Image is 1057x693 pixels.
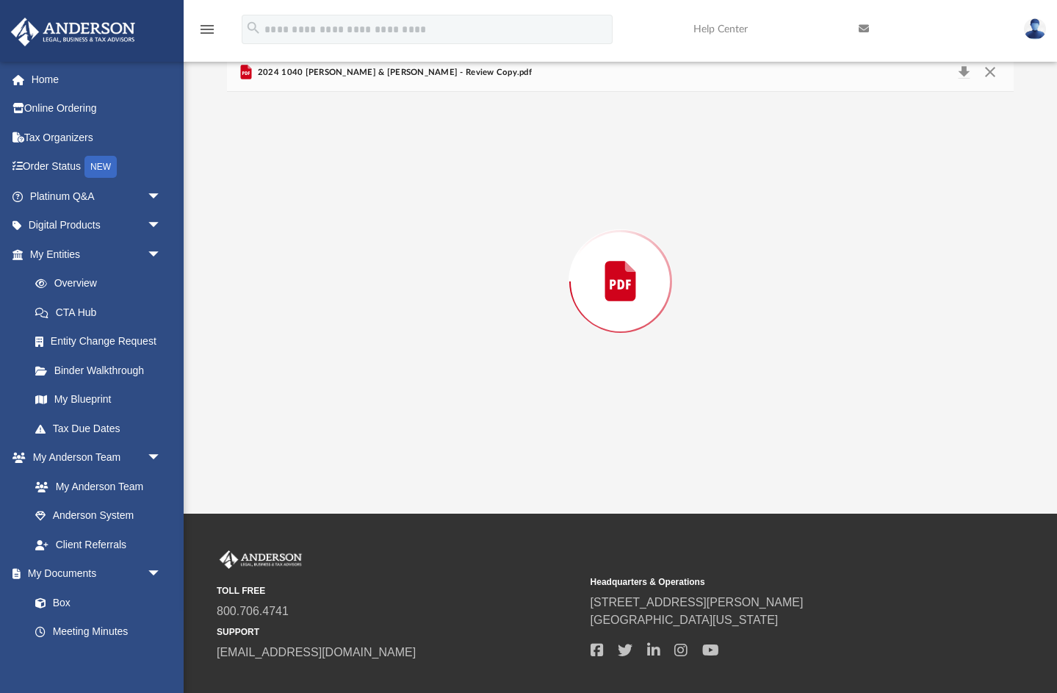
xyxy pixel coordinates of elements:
span: arrow_drop_down [147,240,176,270]
a: Entity Change Request [21,327,184,356]
span: arrow_drop_down [147,211,176,241]
img: Anderson Advisors Platinum Portal [7,18,140,46]
small: Headquarters & Operations [591,575,954,589]
a: Digital Productsarrow_drop_down [10,211,184,240]
a: [EMAIL_ADDRESS][DOMAIN_NAME] [217,646,416,658]
a: Tax Organizers [10,123,184,152]
button: Download [951,62,978,83]
button: Close [977,62,1003,83]
a: Anderson System [21,501,176,531]
i: search [245,20,261,36]
small: TOLL FREE [217,584,580,597]
a: Home [10,65,184,94]
img: User Pic [1024,18,1046,40]
a: Platinum Q&Aarrow_drop_down [10,182,184,211]
a: menu [198,28,216,38]
a: Binder Walkthrough [21,356,184,385]
a: Tax Due Dates [21,414,184,443]
img: Anderson Advisors Platinum Portal [217,550,305,570]
div: NEW [84,156,117,178]
span: arrow_drop_down [147,443,176,473]
span: arrow_drop_down [147,559,176,589]
span: 2024 1040 [PERSON_NAME] & [PERSON_NAME] - Review Copy.pdf [255,66,532,79]
a: Order StatusNEW [10,152,184,182]
a: Box [21,588,169,617]
a: Overview [21,269,184,298]
a: Meeting Minutes [21,617,176,647]
i: menu [198,21,216,38]
a: Online Ordering [10,94,184,123]
a: Client Referrals [21,530,176,559]
span: arrow_drop_down [147,182,176,212]
a: My Anderson Team [21,472,169,501]
a: My Anderson Teamarrow_drop_down [10,443,176,473]
a: 800.706.4741 [217,605,289,617]
div: Preview [227,54,1013,472]
a: CTA Hub [21,298,184,327]
a: My Blueprint [21,385,176,414]
a: My Documentsarrow_drop_down [10,559,176,589]
a: [STREET_ADDRESS][PERSON_NAME] [591,596,804,608]
a: [GEOGRAPHIC_DATA][US_STATE] [591,614,779,626]
a: My Entitiesarrow_drop_down [10,240,184,269]
small: SUPPORT [217,625,580,639]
